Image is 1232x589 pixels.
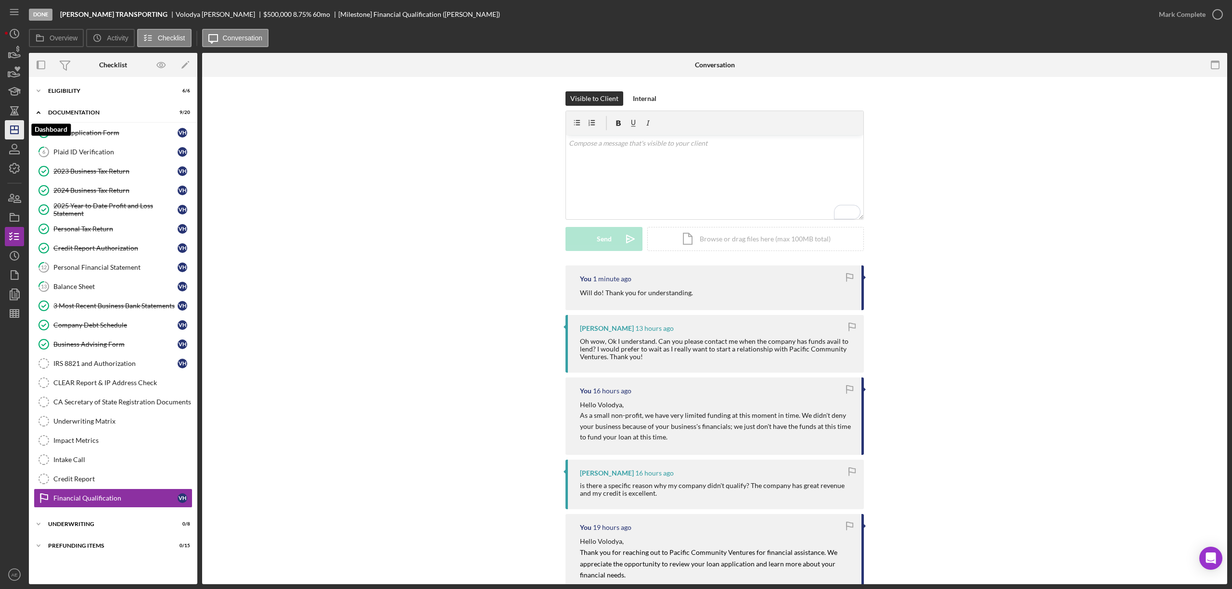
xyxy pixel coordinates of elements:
div: Conversation [695,61,735,69]
a: Business Advising FormVH [34,335,192,354]
div: 0 / 8 [173,521,190,527]
a: Credit Report [34,469,192,489]
a: 13Balance SheetVH [34,277,192,296]
div: You [580,387,591,395]
a: 3 Most Recent Business Bank StatementsVH [34,296,192,315]
button: Mark Complete [1149,5,1227,24]
time: 2025-10-09 03:44 [635,325,674,332]
div: Visible to Client [570,91,618,106]
div: V H [178,339,187,349]
button: Internal [628,91,661,106]
a: 6Plaid ID VerificationVH [34,142,192,162]
button: Activity [86,29,134,47]
div: [Milestone] Financial Qualification ([PERSON_NAME]) [338,11,500,18]
p: As a small non-profit, we have very limited funding at this moment in time. We didn't deny your b... [580,410,852,442]
tspan: 12 [41,264,47,270]
div: Credit Report [53,475,192,483]
label: Overview [50,34,77,42]
button: Send [565,227,642,251]
div: Prefunding Items [48,543,166,549]
text: AE [12,572,18,577]
div: Done [29,9,52,21]
a: Full Application FormVH [34,123,192,142]
a: 2025 Year to Date Profit and Loss StatementVH [34,200,192,219]
time: 2025-10-09 00:11 [635,469,674,477]
div: Intake Call [53,456,192,464]
div: 8.75 % [293,11,311,18]
div: V H [178,128,187,138]
div: V H [178,205,187,214]
div: 2023 Business Tax Return [53,167,178,175]
a: Intake Call [34,450,192,469]
div: V H [178,359,187,368]
div: V H [178,166,187,176]
div: V H [178,243,187,253]
div: Impact Metrics [53,437,192,444]
div: V H [178,224,187,234]
div: $500,000 [263,11,292,18]
p: Will do! Thank you for understanding. [580,288,693,298]
div: You [580,524,591,531]
button: Visible to Client [565,91,623,106]
button: Overview [29,29,84,47]
div: 3 Most Recent Business Bank Statements [53,302,178,310]
div: 6 / 6 [173,88,190,94]
a: Financial QualificationVH [34,489,192,508]
div: V H [178,493,187,503]
div: Eligibility [48,88,166,94]
label: Conversation [223,34,263,42]
div: Checklist [99,61,127,69]
div: Mark Complete [1159,5,1206,24]
button: Conversation [202,29,269,47]
button: AE [5,565,24,584]
div: 0 / 15 [173,543,190,549]
div: Personal Tax Return [53,225,178,233]
a: Credit Report AuthorizationVH [34,238,192,258]
div: Personal Financial Statement [53,263,178,271]
div: 9 / 20 [173,110,190,115]
div: V H [178,320,187,330]
div: is there a specific reason why my company didn't qualify? The company has great revenue and my cr... [580,482,854,497]
div: You [580,275,591,283]
button: Checklist [137,29,192,47]
a: 12Personal Financial StatementVH [34,258,192,277]
div: Financial Qualification [53,494,178,502]
div: Plaid ID Verification [53,148,178,156]
div: [PERSON_NAME] [580,325,634,332]
div: Credit Report Authorization [53,244,178,252]
mark: Thank you for reaching out to Pacific Community Ventures for financial assistance. We appreciate ... [580,548,839,579]
div: Underwriting Matrix [53,417,192,425]
div: Open Intercom Messenger [1199,547,1222,570]
div: Balance Sheet [53,283,178,290]
a: 2023 Business Tax ReturnVH [34,162,192,181]
a: Underwriting Matrix [34,412,192,431]
a: Company Debt ScheduleVH [34,315,192,335]
div: Volodya [PERSON_NAME] [176,11,263,18]
div: Oh wow, Ok I understand. Can you please contact me when the company has funds avail to lend? I wo... [580,338,854,361]
div: Company Debt Schedule [53,321,178,329]
div: [PERSON_NAME] [580,469,634,477]
time: 2025-10-08 21:31 [593,524,631,531]
b: [PERSON_NAME] TRANSPORTING [60,11,167,18]
a: CA Secretary of State Registration Documents [34,392,192,412]
div: Internal [633,91,656,106]
div: CLEAR Report & IP Address Check [53,379,192,387]
div: Full Application Form [53,129,178,137]
a: IRS 8821 and AuthorizationVH [34,354,192,373]
a: Impact Metrics [34,431,192,450]
div: CA Secretary of State Registration Documents [53,398,192,406]
div: Business Advising Form [53,340,178,348]
time: 2025-10-09 00:39 [593,387,631,395]
div: V H [178,186,187,195]
div: V H [178,301,187,311]
time: 2025-10-09 16:26 [593,275,631,283]
div: V H [178,263,187,272]
div: Documentation [48,110,166,115]
div: 60 mo [313,11,330,18]
div: IRS 8821 and Authorization [53,360,178,367]
div: Underwriting [48,521,166,527]
div: V H [178,147,187,157]
p: Hello Volodya, [580,536,852,547]
div: 2025 Year to Date Profit and Loss Statement [53,202,178,217]
div: V H [178,282,187,291]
